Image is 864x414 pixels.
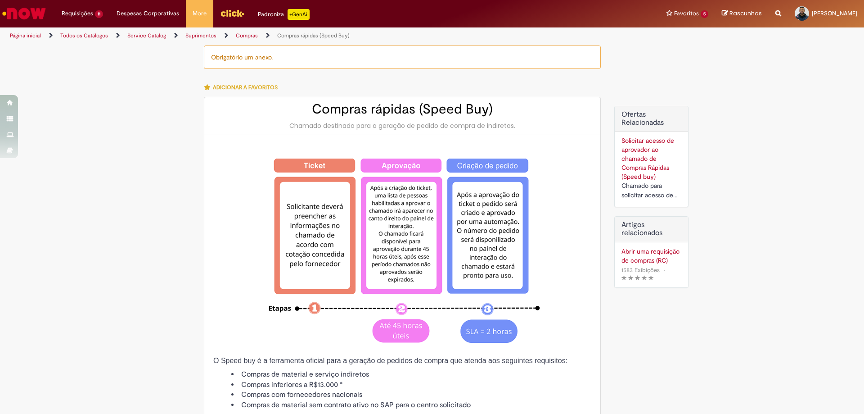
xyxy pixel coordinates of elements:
div: Chamado para solicitar acesso de aprovador ao ticket de Speed buy [621,181,681,200]
span: More [193,9,207,18]
span: 11 [95,10,103,18]
a: Página inicial [10,32,41,39]
a: Compras rápidas (Speed Buy) [277,32,350,39]
h2: Compras rápidas (Speed Buy) [213,102,591,117]
h2: Ofertas Relacionadas [621,111,681,127]
span: Despesas Corporativas [117,9,179,18]
div: Chamado destinado para a geração de pedido de compra de indiretos. [213,121,591,130]
button: Adicionar a Favoritos [204,78,283,97]
span: Rascunhos [729,9,762,18]
li: Compras com fornecedores nacionais [231,390,591,400]
ul: Trilhas de página [7,27,569,44]
a: Todos os Catálogos [60,32,108,39]
span: Favoritos [674,9,699,18]
span: • [661,264,667,276]
li: Compras de material e serviço indiretos [231,369,591,380]
a: Solicitar acesso de aprovador ao chamado de Compras Rápidas (Speed buy) [621,136,674,181]
span: 1583 Exibições [621,266,660,274]
span: Requisições [62,9,93,18]
span: 5 [701,10,708,18]
span: O Speed buy é a ferramenta oficial para a geração de pedidos de compra que atenda aos seguintes r... [213,357,567,364]
a: Compras [236,32,258,39]
a: Suprimentos [185,32,216,39]
img: click_logo_yellow_360x200.png [220,6,244,20]
div: Padroniza [258,9,310,20]
li: Compras inferiores a R$13.000 * [231,380,591,390]
div: Obrigatório um anexo. [204,45,601,69]
p: +GenAi [288,9,310,20]
a: Service Catalog [127,32,166,39]
img: ServiceNow [1,5,47,23]
span: [PERSON_NAME] [812,9,857,17]
a: Rascunhos [722,9,762,18]
li: Compras de material sem contrato ativo no SAP para o centro solicitado [231,400,591,410]
h3: Artigos relacionados [621,221,681,237]
span: Adicionar a Favoritos [213,84,278,91]
a: Abrir uma requisição de compras (RC) [621,247,681,265]
div: Ofertas Relacionadas [614,106,688,207]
